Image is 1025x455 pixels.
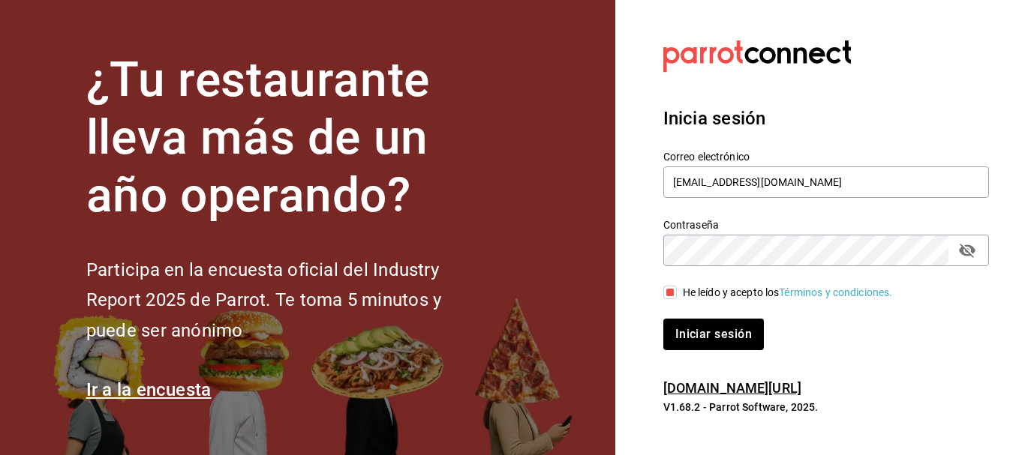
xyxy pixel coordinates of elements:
[683,285,893,301] div: He leído y acepto los
[779,286,892,298] a: Términos y condiciones.
[663,105,989,132] h3: Inicia sesión
[86,52,491,224] h1: ¿Tu restaurante lleva más de un año operando?
[663,400,989,415] p: V1.68.2 - Parrot Software, 2025.
[86,255,491,346] h2: Participa en la encuesta oficial del Industry Report 2025 de Parrot. Te toma 5 minutos y puede se...
[663,380,801,396] a: [DOMAIN_NAME][URL]
[86,379,212,400] a: Ir a la encuesta
[663,220,989,230] label: Contraseña
[663,166,989,198] input: Ingresa tu correo electrónico
[663,319,764,350] button: Iniciar sesión
[954,238,980,263] button: passwordField
[663,151,989,162] label: Correo electrónico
